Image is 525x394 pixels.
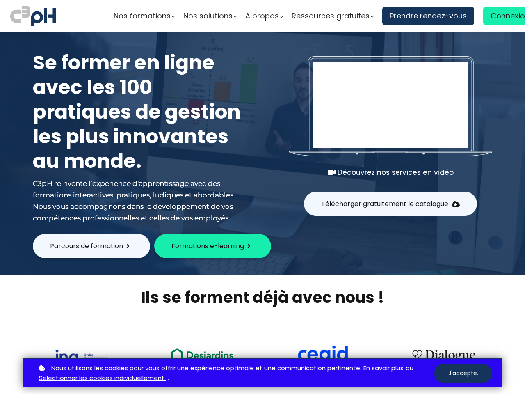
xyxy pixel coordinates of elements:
span: Ressources gratuites [292,10,370,22]
div: Découvrez nos services en vidéo [289,167,492,178]
span: Formations e-learning [171,241,244,251]
img: ea49a208ccc4d6e7deb170dc1c457f3b.png [165,344,239,366]
span: Prendre rendez-vous [390,10,467,22]
span: Télécharger gratuitement le catalogue [321,199,448,209]
button: Télécharger gratuitement le catalogue [304,192,477,216]
img: cdf238afa6e766054af0b3fe9d0794df.png [297,345,349,367]
button: Formations e-learning [154,234,271,258]
a: Prendre rendez-vous [382,7,474,25]
div: C3pH réinvente l’expérience d'apprentissage avec des formations interactives, pratiques, ludiques... [33,178,246,224]
button: Parcours de formation [33,234,150,258]
span: Nos solutions [183,10,233,22]
a: En savoir plus [363,363,404,373]
span: Parcours de formation [50,241,123,251]
img: 73f878ca33ad2a469052bbe3fa4fd140.png [55,350,107,367]
span: A propos [245,10,279,22]
span: Nous utilisons les cookies pour vous offrir une expérience optimale et une communication pertinente. [51,363,361,373]
a: Sélectionner les cookies individuellement. [39,373,166,383]
h2: Ils se forment déjà avec nous ! [23,287,502,308]
span: Nos formations [114,10,171,22]
img: logo C3PH [10,4,56,28]
p: ou . [37,363,434,384]
h1: Se former en ligne avec les 100 pratiques de gestion les plus innovantes au monde. [33,50,246,174]
button: J'accepte. [434,364,492,383]
img: 4cbfeea6ce3138713587aabb8dcf64fe.png [407,344,481,367]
